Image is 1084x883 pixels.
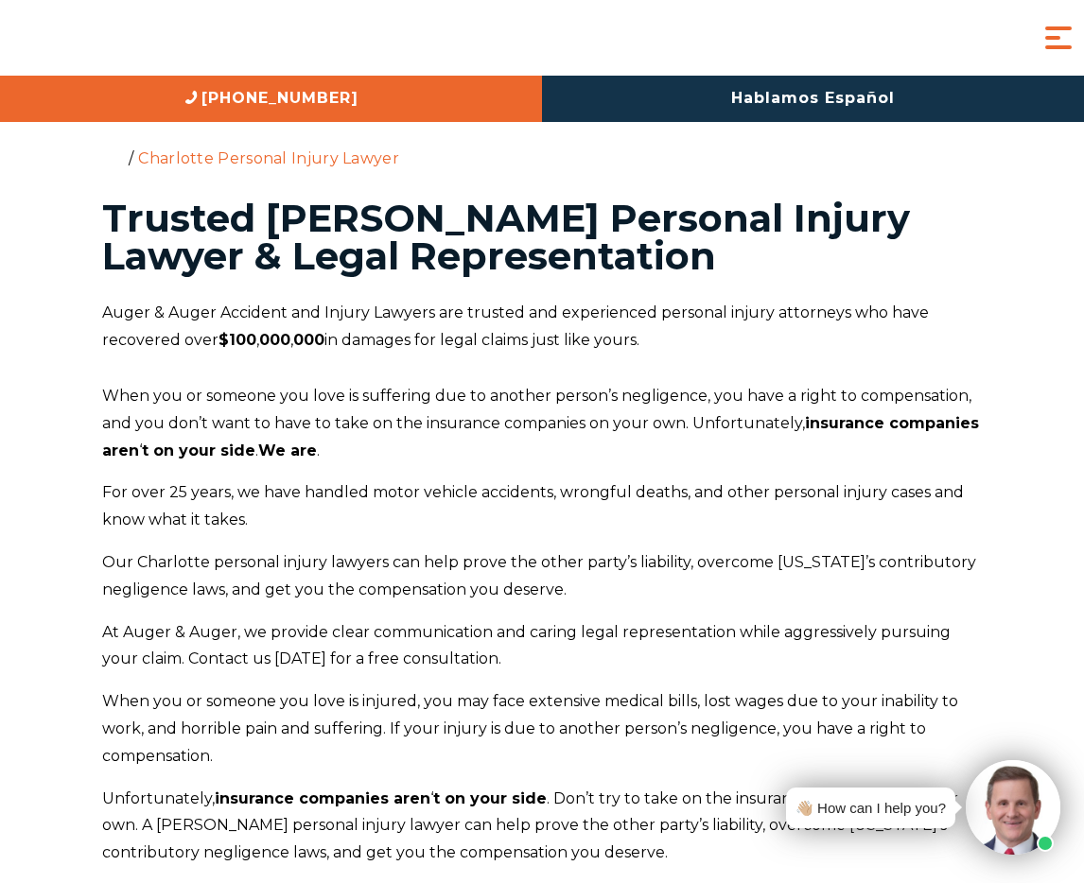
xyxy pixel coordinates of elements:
[102,786,982,867] p: Unfortunately, ‘ . Don’t try to take on the insurance companies on your own. A [PERSON_NAME] pers...
[107,148,124,165] a: Home
[102,383,982,464] p: When you or someone you love is suffering due to another person’s negligence, you have a right to...
[259,331,290,349] strong: 000
[293,331,324,349] strong: 000
[102,688,982,770] p: When you or someone you love is injured, you may face extensive medical bills, lost wages due to ...
[1040,19,1077,57] button: Menu
[14,22,227,54] img: Auger & Auger Accident and Injury Lawyers Logo
[133,149,404,167] li: Charlotte Personal Injury Lawyer
[258,441,317,459] strong: We are
[102,549,982,604] p: Our Charlotte personal injury lawyers can help prove the other party’s liability, overcome [US_ST...
[142,441,255,459] strong: t on your side
[433,789,547,807] strong: t on your side
[215,789,430,807] strong: insurance companies aren
[796,795,946,821] div: 👋🏼 How can I help you?
[542,76,1084,122] a: Hablamos Español
[966,760,1060,855] img: Intaker widget Avatar
[219,331,256,349] strong: $100
[102,199,982,275] h1: Trusted [PERSON_NAME] Personal Injury Lawyer & Legal Representation
[102,414,979,459] strong: insurance companies aren
[102,619,982,674] p: At Auger & Auger, we provide clear communication and caring legal representation while aggressive...
[102,479,982,534] p: For over 25 years, we have handled motor vehicle accidents, wrongful deaths, and other personal i...
[102,300,982,355] p: Auger & Auger Accident and Injury Lawyers are trusted and experienced personal injury attorneys w...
